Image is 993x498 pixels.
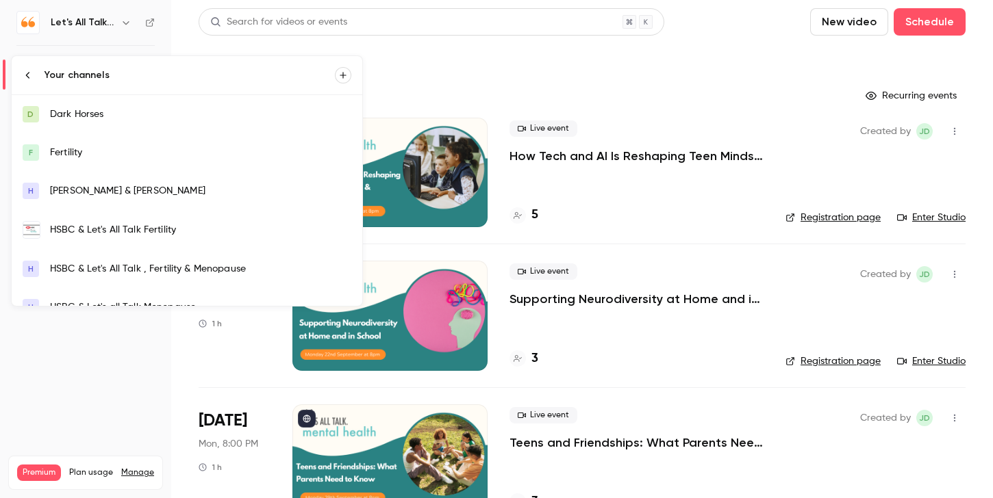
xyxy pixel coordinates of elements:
[50,300,351,314] div: HSBC & Let's all Talk Menopause
[28,185,34,197] span: H
[50,146,351,159] div: Fertility
[50,223,351,237] div: HSBC & Let's All Talk Fertility
[45,68,335,82] div: Your channels
[29,146,33,159] span: F
[50,184,351,198] div: [PERSON_NAME] & [PERSON_NAME]
[27,108,34,120] span: D
[50,262,351,276] div: HSBC & Let's All Talk , Fertility & Menopause
[28,263,34,275] span: H
[23,222,40,238] img: HSBC & Let's All Talk Fertility
[50,107,351,121] div: Dark Horses
[28,301,34,313] span: H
